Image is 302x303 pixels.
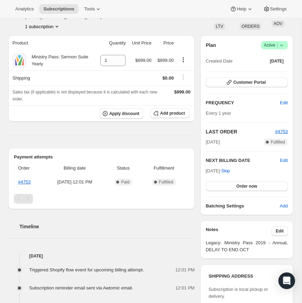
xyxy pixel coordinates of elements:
button: Shipping actions [178,73,189,81]
span: $899.00 [174,89,191,95]
img: product img [12,54,26,67]
span: Add product [160,110,185,116]
span: Status [108,165,139,172]
h4: [DATE] [8,253,195,260]
h2: Payment attempts [14,154,189,161]
h3: Notes [206,226,272,236]
span: Billing date [46,165,103,172]
span: Sales tax (if applicable) is not displayed because it is calculated with each new order. [12,90,157,101]
span: Analytics [15,6,34,12]
span: [DATE] · 12:01 PM [46,179,103,186]
h2: Timeline [19,223,195,230]
span: | [277,42,278,48]
button: Help [226,4,257,14]
span: Paid [121,179,129,185]
button: [DATE] [266,56,288,66]
button: Analytics [11,4,38,14]
span: $0.00 [162,75,174,81]
span: Tools [84,6,95,12]
button: Subscriptions [39,4,78,14]
span: Triggered Shopify flow event for upcoming billing attempt. [29,267,144,272]
span: Subscriptions [43,6,74,12]
button: #4753 [275,128,288,135]
button: Settings [259,4,291,14]
h6: Batching Settings [206,203,280,210]
span: LTV [216,24,223,29]
span: Every 1 year [206,110,231,116]
span: Settings [270,6,287,12]
span: Help [237,6,246,12]
h2: FREQUENCY [206,99,280,106]
span: Add [280,203,288,210]
span: Legacy: Ministry Pass 2019 - Annual, DELAY TO END OCT [206,239,288,253]
span: ORDERS [242,24,259,29]
button: Edit [280,157,288,164]
button: Apply discount [100,108,144,119]
button: Edit [271,226,288,236]
span: Subscription is local pickup or delivery. [209,287,268,299]
nav: Pagination [14,194,189,204]
h2: Plan [206,42,216,49]
span: Apply discount [109,111,140,116]
span: AOV [274,21,282,26]
button: Skip [217,165,234,177]
span: Subscription reminder email sent via Awtomic email. [29,285,133,290]
span: Fulfillment [143,165,185,172]
span: Order now [236,183,257,189]
span: $899.00 [157,58,174,63]
span: 12:01 PM [175,285,195,292]
button: Add product [150,108,189,118]
h3: SHIPPING ADDRESS [209,273,285,280]
a: #4753 [275,129,288,134]
div: Ministry Pass: Sermon Suite [26,54,88,67]
a: #4753 [18,179,31,185]
button: Customer Portal [206,77,288,87]
button: Product actions [25,23,60,30]
th: Order [14,161,44,176]
h2: LAST ORDER [206,128,275,135]
span: Edit [280,99,288,106]
button: Edit [276,97,292,108]
button: Tools [80,4,106,14]
small: Yearly [32,62,43,66]
span: $899.00 [135,58,152,63]
button: Order now [206,181,288,191]
th: Quantity [96,35,128,51]
span: [DATE] · [206,168,230,173]
span: Active [264,42,285,49]
div: Open Intercom Messenger [278,272,295,289]
th: Price [154,35,176,51]
span: [DATE] [206,139,220,146]
span: Created Date [206,58,233,65]
span: Edit [276,228,284,234]
button: Add [276,200,292,212]
span: Fulfilled [159,179,173,185]
h2: NEXT BILLING DATE [206,157,280,164]
span: 12:01 PM [175,267,195,273]
th: Product [8,35,96,51]
span: [DATE] [270,58,284,64]
th: Unit Price [128,35,153,51]
span: Customer Portal [233,80,266,85]
th: Shipping [8,70,96,85]
span: Fulfilled [271,139,285,145]
span: Skip [221,167,230,174]
button: Product actions [178,56,189,64]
